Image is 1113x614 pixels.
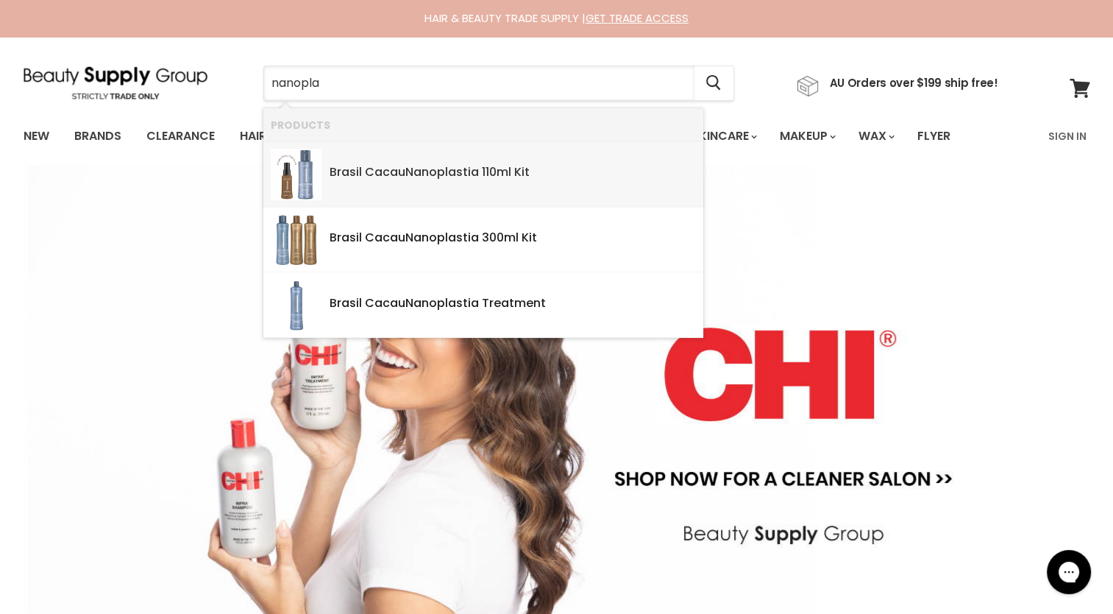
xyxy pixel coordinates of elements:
[271,280,322,331] img: Nanoplastia-1L_1000x_fb626ab5-c0b6-44fd-9e51-c3d88625f0be.webp
[263,66,734,101] form: Product
[263,272,703,338] li: Products: Brasil Cacau Nanoplastia Treatment
[229,121,314,152] a: Haircare
[63,121,132,152] a: Brands
[694,66,733,100] button: Search
[263,141,703,207] li: Products: Brasil Cacau Nanoplastia 110ml Kit
[13,115,1000,158] ul: Main menu
[680,121,766,152] a: Skincare
[263,108,703,141] li: Products
[13,121,60,152] a: New
[271,149,322,200] img: Nanoplastia-110ml-Bonus_1000x_651b3191-09cb-477a-8fb9-5afa1f5b00ed.webp
[135,121,226,152] a: Clearance
[405,229,456,246] b: Nanopla
[5,11,1109,26] div: HAIR & BEAUTY TRADE SUPPLY |
[769,121,844,152] a: Makeup
[906,121,961,152] a: Flyer
[847,121,903,152] a: Wax
[586,10,689,26] a: GET TRADE ACCESS
[271,214,322,266] img: Nanoplastia-300ml-Bonus_1000x_f5737008-ad06-49e5-bd44-e300b03c4f15.webp
[330,231,696,247] div: Brasil Cacau stia 300ml Kit
[263,207,703,272] li: Products: Brasil Cacau Nanoplastia 300ml Kit
[405,294,456,311] b: Nanopla
[5,115,1109,158] nav: Main
[330,297,696,312] div: Brasil Cacau stia Treatment
[1039,545,1098,599] iframe: Gorgias live chat messenger
[330,166,696,181] div: Brasil Cacau stia 110ml Kit
[405,163,456,180] b: Nanopla
[264,66,694,100] input: Search
[1039,121,1095,152] a: Sign In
